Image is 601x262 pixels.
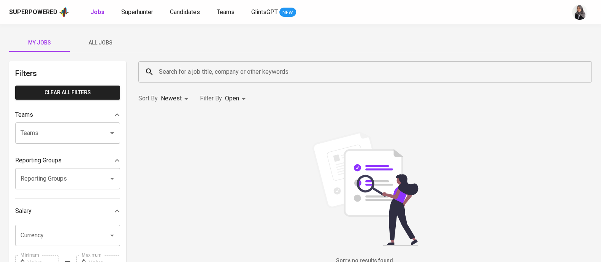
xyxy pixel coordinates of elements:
[90,8,105,16] b: Jobs
[279,9,296,16] span: NEW
[225,92,248,106] div: Open
[572,5,587,20] img: sinta.windasari@glints.com
[170,8,200,16] span: Candidates
[14,38,65,48] span: My Jobs
[138,94,158,103] p: Sort By
[9,6,69,18] a: Superpoweredapp logo
[15,67,120,79] h6: Filters
[161,92,191,106] div: Newest
[107,128,117,138] button: Open
[107,230,117,241] button: Open
[170,8,201,17] a: Candidates
[217,8,236,17] a: Teams
[15,110,33,119] p: Teams
[15,107,120,122] div: Teams
[90,8,106,17] a: Jobs
[107,173,117,184] button: Open
[75,38,126,48] span: All Jobs
[15,206,32,216] p: Salary
[121,8,155,17] a: Superhunter
[161,94,182,103] p: Newest
[15,153,120,168] div: Reporting Groups
[251,8,278,16] span: GlintsGPT
[15,156,62,165] p: Reporting Groups
[15,86,120,100] button: Clear All filters
[15,203,120,219] div: Salary
[217,8,235,16] span: Teams
[121,8,153,16] span: Superhunter
[9,8,57,17] div: Superpowered
[59,6,69,18] img: app logo
[225,95,239,102] span: Open
[200,94,222,103] p: Filter By
[251,8,296,17] a: GlintsGPT NEW
[21,88,114,97] span: Clear All filters
[308,132,422,246] img: file_searching.svg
